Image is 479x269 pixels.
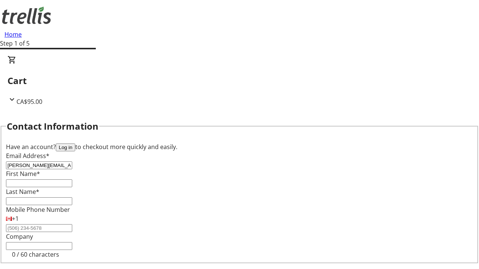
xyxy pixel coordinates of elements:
[56,143,75,151] button: Log in
[7,120,98,133] h2: Contact Information
[6,142,473,151] div: Have an account? to checkout more quickly and easily.
[6,152,49,160] label: Email Address*
[12,250,59,259] tr-character-limit: 0 / 60 characters
[6,232,33,241] label: Company
[6,188,39,196] label: Last Name*
[16,98,42,106] span: CA$95.00
[6,205,70,214] label: Mobile Phone Number
[6,170,40,178] label: First Name*
[6,224,72,232] input: (506) 234-5678
[7,55,472,106] div: CartCA$95.00
[7,74,472,87] h2: Cart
